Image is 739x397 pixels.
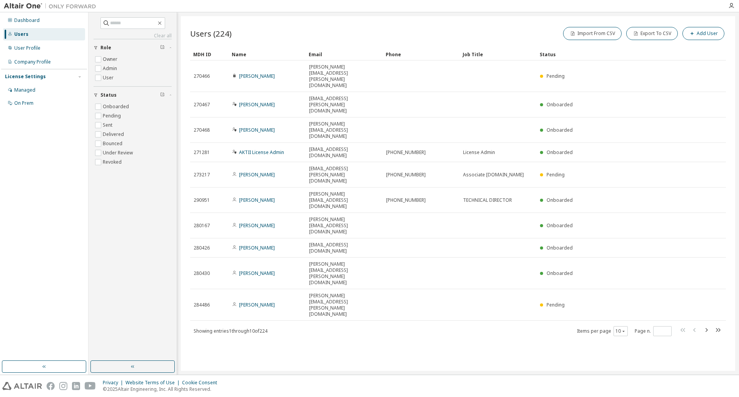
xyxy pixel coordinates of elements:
span: TECHNICAL DIRECTOR [463,197,512,203]
span: Onboarded [547,197,573,203]
span: [EMAIL_ADDRESS][PERSON_NAME][DOMAIN_NAME] [309,166,379,184]
span: [PERSON_NAME][EMAIL_ADDRESS][PERSON_NAME][DOMAIN_NAME] [309,261,379,286]
div: On Prem [14,100,33,106]
div: Status [540,48,686,60]
button: Import From CSV [563,27,622,40]
a: Clear all [94,33,172,39]
span: Items per page [577,326,628,336]
span: [EMAIL_ADDRESS][PERSON_NAME][DOMAIN_NAME] [309,95,379,114]
span: Onboarded [547,101,573,108]
div: Job Title [463,48,533,60]
span: Onboarded [547,127,573,133]
label: Bounced [103,139,124,148]
span: 280167 [194,223,210,229]
img: Altair One [4,2,100,10]
span: [PERSON_NAME][EMAIL_ADDRESS][DOMAIN_NAME] [309,216,379,235]
span: License Admin [463,149,495,156]
div: Privacy [103,380,125,386]
span: [PERSON_NAME][EMAIL_ADDRESS][DOMAIN_NAME] [309,191,379,209]
span: Role [100,45,111,51]
div: Phone [386,48,456,60]
img: linkedin.svg [72,382,80,390]
span: Onboarded [547,222,573,229]
span: Clear filter [160,92,165,98]
a: [PERSON_NAME] [239,73,275,79]
a: [PERSON_NAME] [239,302,275,308]
a: [PERSON_NAME] [239,171,275,178]
span: 280426 [194,245,210,251]
img: instagram.svg [59,382,67,390]
span: Associate [DOMAIN_NAME] [463,172,524,178]
label: Under Review [103,148,134,157]
a: [PERSON_NAME] [239,127,275,133]
div: Dashboard [14,17,40,23]
div: Email [309,48,380,60]
span: Onboarded [547,245,573,251]
button: Status [94,87,172,104]
div: Managed [14,87,35,93]
button: Role [94,39,172,56]
div: License Settings [5,74,46,80]
span: Onboarded [547,149,573,156]
span: 284486 [194,302,210,308]
span: 290951 [194,197,210,203]
span: Status [100,92,117,98]
span: [PHONE_NUMBER] [386,149,426,156]
label: Onboarded [103,102,130,111]
span: [EMAIL_ADDRESS][DOMAIN_NAME] [309,146,379,159]
span: 270467 [194,102,210,108]
a: [PERSON_NAME] [239,101,275,108]
label: Pending [103,111,122,121]
span: [PHONE_NUMBER] [386,172,426,178]
div: Cookie Consent [182,380,222,386]
div: Users [14,31,28,37]
button: 10 [615,328,626,334]
p: © 2025 Altair Engineering, Inc. All Rights Reserved. [103,386,222,392]
span: Pending [547,73,565,79]
label: Delivered [103,130,125,139]
div: Name [232,48,303,60]
span: Pending [547,302,565,308]
a: [PERSON_NAME] [239,245,275,251]
span: Page n. [635,326,672,336]
span: Clear filter [160,45,165,51]
a: [PERSON_NAME] [239,197,275,203]
span: Onboarded [547,270,573,276]
div: MDH ID [193,48,226,60]
img: facebook.svg [47,382,55,390]
div: Website Terms of Use [125,380,182,386]
label: Sent [103,121,114,130]
label: Owner [103,55,119,64]
span: Users (224) [190,28,232,39]
span: [PERSON_NAME][EMAIL_ADDRESS][PERSON_NAME][DOMAIN_NAME] [309,293,379,317]
span: Pending [547,171,565,178]
button: Add User [682,27,724,40]
span: [PERSON_NAME][EMAIL_ADDRESS][DOMAIN_NAME] [309,121,379,139]
span: 270466 [194,73,210,79]
label: User [103,73,115,82]
a: [PERSON_NAME] [239,270,275,276]
label: Admin [103,64,119,73]
button: Export To CSV [626,27,678,40]
img: youtube.svg [85,382,96,390]
span: [PERSON_NAME][EMAIL_ADDRESS][PERSON_NAME][DOMAIN_NAME] [309,64,379,89]
span: 271281 [194,149,210,156]
label: Revoked [103,157,123,167]
span: 273217 [194,172,210,178]
span: [PHONE_NUMBER] [386,197,426,203]
div: User Profile [14,45,40,51]
span: 280430 [194,270,210,276]
div: Company Profile [14,59,51,65]
a: AKTII License Admin [239,149,284,156]
img: altair_logo.svg [2,382,42,390]
span: Showing entries 1 through 10 of 224 [194,328,268,334]
span: 270468 [194,127,210,133]
a: [PERSON_NAME] [239,222,275,229]
span: [EMAIL_ADDRESS][DOMAIN_NAME] [309,242,379,254]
